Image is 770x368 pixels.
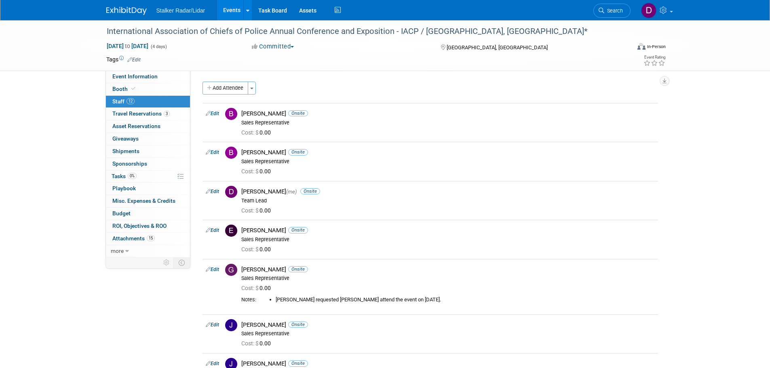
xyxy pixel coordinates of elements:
[112,148,139,154] span: Shipments
[150,44,167,49] span: (4 days)
[112,135,139,142] span: Giveaways
[643,55,665,59] div: Event Rating
[206,111,219,116] a: Edit
[160,257,174,268] td: Personalize Event Tab Strip
[288,227,308,233] span: Onsite
[225,264,237,276] img: G.jpg
[288,110,308,116] span: Onsite
[112,198,175,204] span: Misc. Expenses & Credits
[241,168,259,175] span: Cost: $
[173,257,190,268] td: Toggle Event Tabs
[241,360,655,368] div: [PERSON_NAME]
[106,158,190,170] a: Sponsorships
[147,235,155,241] span: 15
[127,57,141,63] a: Edit
[112,73,158,80] span: Event Information
[241,246,259,252] span: Cost: $
[288,149,308,155] span: Onsite
[206,149,219,155] a: Edit
[111,248,124,254] span: more
[241,236,655,243] div: Sales Representative
[112,86,137,92] span: Booth
[604,8,623,14] span: Search
[112,123,160,129] span: Asset Reservations
[106,55,141,63] td: Tags
[112,185,136,191] span: Playbook
[206,227,219,233] a: Edit
[112,110,170,117] span: Travel Reservations
[225,108,237,120] img: B.jpg
[124,43,131,49] span: to
[241,321,655,329] div: [PERSON_NAME]
[241,120,655,126] div: Sales Representative
[241,285,259,291] span: Cost: $
[647,44,666,50] div: In-Person
[206,267,219,272] a: Edit
[112,210,131,217] span: Budget
[128,173,137,179] span: 0%
[206,322,219,328] a: Edit
[106,170,190,183] a: Tasks0%
[241,168,274,175] span: 0.00
[241,149,655,156] div: [PERSON_NAME]
[288,266,308,272] span: Onsite
[241,340,259,347] span: Cost: $
[106,133,190,145] a: Giveaways
[288,322,308,328] span: Onsite
[106,195,190,207] a: Misc. Expenses & Credits
[241,285,274,291] span: 0.00
[241,266,655,273] div: [PERSON_NAME]
[131,86,135,91] i: Booth reservation complete
[300,188,320,194] span: Onsite
[106,208,190,220] a: Budget
[241,340,274,347] span: 0.00
[106,7,147,15] img: ExhibitDay
[112,173,137,179] span: Tasks
[106,83,190,95] a: Booth
[164,111,170,117] span: 3
[106,233,190,245] a: Attachments15
[104,24,618,39] div: International Association of Chiefs of Police Annual Conference and Exposition - IACP / [GEOGRAPH...
[241,129,274,136] span: 0.00
[286,189,297,195] span: (me)
[447,44,548,50] span: [GEOGRAPHIC_DATA], [GEOGRAPHIC_DATA]
[593,4,631,18] a: Search
[241,198,655,204] div: Team Lead
[225,147,237,159] img: B.jpg
[127,98,135,104] span: 12
[241,330,655,337] div: Sales Representative
[112,160,147,167] span: Sponsorships
[641,3,656,18] img: Don Horen
[112,235,155,242] span: Attachments
[206,189,219,194] a: Edit
[241,129,259,136] span: Cost: $
[225,186,237,198] img: D.jpg
[241,207,259,214] span: Cost: $
[241,275,655,282] div: Sales Representative
[637,43,646,50] img: Format-Inperson.png
[206,361,219,366] a: Edit
[106,71,190,83] a: Event Information
[249,42,297,51] button: Committed
[106,145,190,158] a: Shipments
[241,188,655,196] div: [PERSON_NAME]
[112,223,167,229] span: ROI, Objectives & ROO
[241,297,256,303] div: Notes:
[241,158,655,165] div: Sales Representative
[106,108,190,120] a: Travel Reservations3
[106,96,190,108] a: Staff12
[112,98,135,105] span: Staff
[106,220,190,232] a: ROI, Objectives & ROO
[203,82,248,95] button: Add Attendee
[241,207,274,214] span: 0.00
[241,110,655,118] div: [PERSON_NAME]
[583,42,666,54] div: Event Format
[288,360,308,366] span: Onsite
[241,246,274,252] span: 0.00
[106,42,149,50] span: [DATE] [DATE]
[225,225,237,237] img: E.jpg
[225,319,237,331] img: J.jpg
[106,245,190,257] a: more
[276,297,655,303] li: [PERSON_NAME] requested [PERSON_NAME] attend the event on [DATE].
[156,7,205,14] span: Stalker Radar/Lidar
